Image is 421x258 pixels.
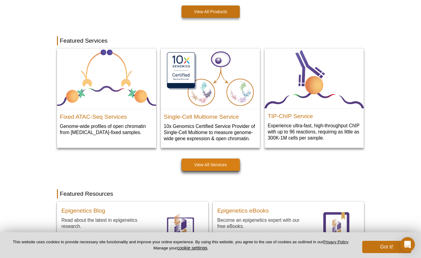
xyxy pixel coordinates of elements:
[182,159,240,171] a: View All Services
[57,48,156,109] img: Fixed ATAC-Seq Services
[265,48,364,109] img: TIP-ChIP Service
[323,240,348,244] a: Privacy Policy
[400,237,415,252] div: Open Intercom Messenger
[57,36,364,45] h2: Featured Services
[161,48,260,148] a: Single-Cell Multiome Servicee Single-Cell Multiome Service 10x Genomics Certified Service Provide...
[60,111,153,120] h2: Fixed ATAC-Seq Services
[60,123,153,136] p: Genome-wide profiles of open chromatin from [MEDICAL_DATA]-fixed samples.
[177,245,207,250] button: cookie settings
[268,122,361,141] p: Experience ultra-fast, high-throughput ChIP with up to 96 reactions, requiring as little as 300K-...
[314,206,359,254] a: eBooks
[182,6,240,18] a: View All Products
[62,208,105,214] h3: Epigenetics Blog
[158,206,204,252] img: Blog
[217,217,309,229] p: Become an epigenetics expert with our free eBooks.
[10,239,352,251] p: This website uses cookies to provide necessary site functionality and improve your online experie...
[314,206,359,252] img: eBooks
[164,123,257,142] p: 10x Genomics Certified Service Provider of Single-Cell Multiome to measure genome-wide gene expre...
[57,48,156,142] a: Fixed ATAC-Seq Services Fixed ATAC-Seq Services Genome-wide profiles of open chromatin from [MEDI...
[158,206,204,254] a: Blog
[57,189,364,198] h2: Featured Resources
[62,206,105,217] a: Epigenetics Blog
[161,48,260,109] img: Single-Cell Multiome Servicee
[217,208,269,214] h3: Epigenetics eBooks
[164,111,257,120] h2: Single-Cell Multiome Service
[62,217,153,229] p: Read about the latest in epigenetics research.
[265,48,364,148] a: TIP-ChIP Service TIP-ChIP Service Experience ultra-fast, high-throughput ChIP with up to 96 react...
[217,206,269,217] a: Epigenetics eBooks
[268,110,361,119] h2: TIP-ChIP Service
[362,241,411,253] button: Got it!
